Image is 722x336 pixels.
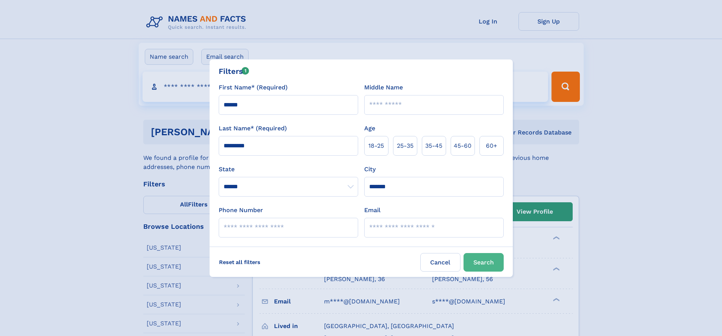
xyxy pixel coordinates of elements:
[214,253,265,271] label: Reset all filters
[219,206,263,215] label: Phone Number
[219,165,358,174] label: State
[368,141,384,150] span: 18‑25
[486,141,497,150] span: 60+
[397,141,413,150] span: 25‑35
[420,253,460,272] label: Cancel
[219,124,287,133] label: Last Name* (Required)
[364,83,403,92] label: Middle Name
[364,165,376,174] label: City
[219,66,249,77] div: Filters
[364,206,381,215] label: Email
[364,124,375,133] label: Age
[425,141,442,150] span: 35‑45
[219,83,288,92] label: First Name* (Required)
[464,253,504,272] button: Search
[454,141,471,150] span: 45‑60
